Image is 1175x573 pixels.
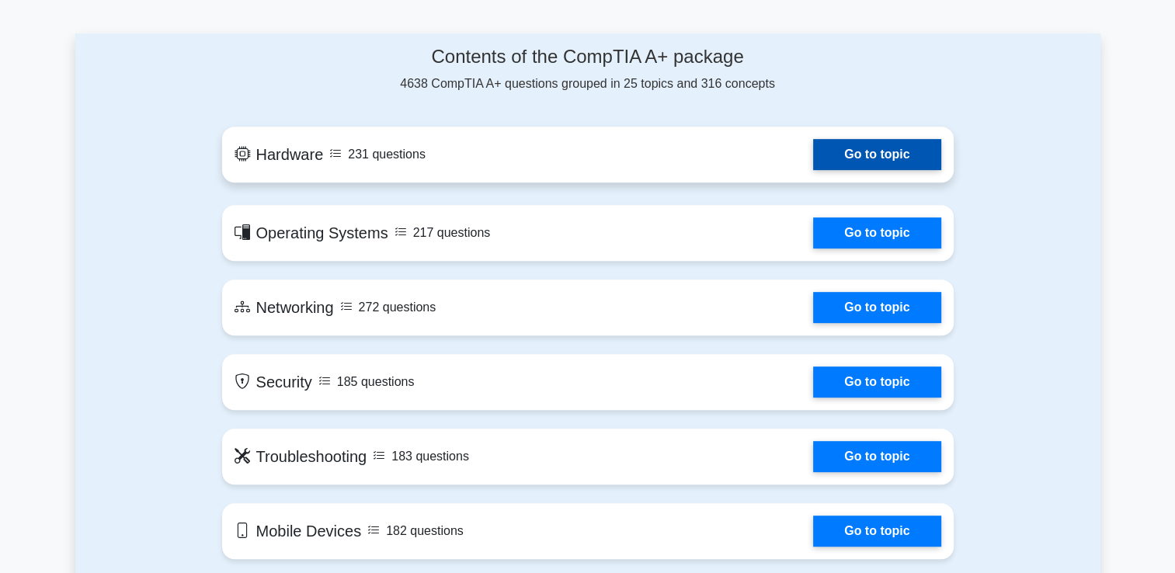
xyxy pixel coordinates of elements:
a: Go to topic [813,516,940,547]
a: Go to topic [813,441,940,472]
a: Go to topic [813,366,940,398]
div: 4638 CompTIA A+ questions grouped in 25 topics and 316 concepts [222,46,954,93]
a: Go to topic [813,292,940,323]
a: Go to topic [813,139,940,170]
a: Go to topic [813,217,940,248]
h4: Contents of the CompTIA A+ package [222,46,954,68]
